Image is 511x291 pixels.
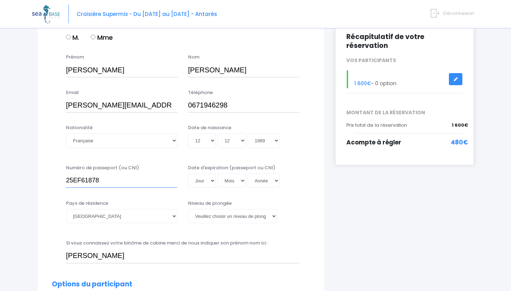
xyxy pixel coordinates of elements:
[188,124,231,131] label: Date de naissance
[91,35,95,39] input: Mme
[341,70,468,88] div: - 0 option
[443,10,474,17] span: Déconnexion
[346,122,407,128] span: Prix total de la réservation
[346,138,401,147] span: Acompte à régler
[341,57,468,64] div: VOS PARTICIPANTS
[66,200,108,207] label: Pays de résidence
[66,35,71,39] input: M.
[341,109,468,116] span: MONTANT DE LA RÉSERVATION
[77,10,217,18] span: Croisière Supermix - Du [DATE] au [DATE] - Antarès
[52,280,310,289] h2: Options du participant
[66,54,84,61] label: Prénom
[451,138,468,147] span: 480€
[188,54,199,61] label: Nom
[354,80,371,87] span: 1 600€
[346,32,463,50] h2: Récapitulatif de votre réservation
[188,89,213,96] label: Téléphone
[188,164,275,171] label: Date d'expiration (passeport ou CNI)
[91,33,113,42] label: Mme
[188,200,232,207] label: Niveau de plongée
[66,164,139,171] label: Numéro de passeport (ou CNI)
[66,33,79,42] label: M.
[452,122,468,129] span: 1 600€
[66,240,268,247] label: Si vous connaissez votre binôme de cabine merci de nous indiquer son prénom nom ici :
[66,89,79,96] label: Email
[66,124,93,131] label: Nationalité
